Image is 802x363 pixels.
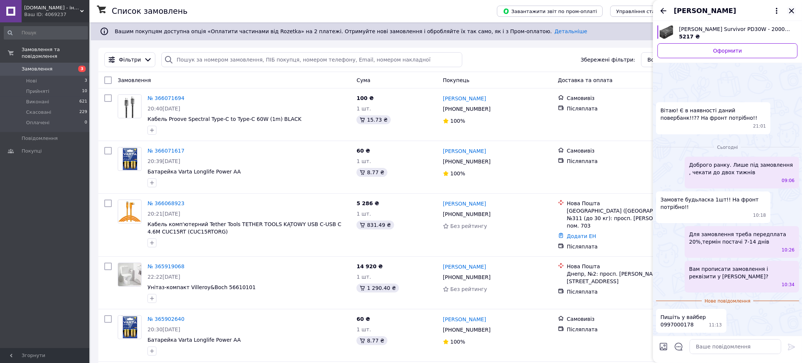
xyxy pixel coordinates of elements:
a: Переглянути товар [657,25,798,40]
div: Самовивіз [567,147,690,154]
span: Кабель комп'ютерний Tether Tools TETHER TOOLS KĄTOWY USB C-USB C 4.6M CUC15RT (CUC15RTORG) [148,221,341,235]
span: Вашим покупцям доступна опція «Оплатити частинами від Rozetka» на 2 платежі. Отримуйте нові замов... [115,28,587,34]
div: Післяплата [567,288,690,295]
span: 14 920 ₴ [356,263,383,269]
a: [PERSON_NAME] [443,147,486,155]
div: [PHONE_NUMBER] [441,325,492,335]
span: 100% [450,170,465,176]
a: Додати ЕН [567,233,596,239]
div: [PHONE_NUMBER] [441,272,492,282]
a: № 366071617 [148,148,184,154]
div: 8.77 ₴ [356,168,387,177]
span: Пишіть у вайбер 0997000178 [660,313,706,328]
button: Закрити [787,6,796,15]
div: Післяплата [567,326,690,333]
a: Фото товару [118,200,142,223]
span: Покупці [22,148,42,154]
span: 20:39[DATE] [148,158,180,164]
img: Фото товару [121,316,138,339]
span: 3 [85,78,87,84]
button: [PERSON_NAME] [674,6,781,16]
span: Вітаю! Є в наявності даний повербанк!!?? На фронт потрібно!! [660,107,766,122]
span: Виконані [26,98,49,105]
span: 100% [450,339,465,345]
span: [PERSON_NAME] Survivor PD30W - 20000 mAh [679,25,792,33]
span: Повідомлення [22,135,58,142]
a: Фото товару [118,94,142,118]
span: 5 286 ₴ [356,200,379,206]
span: Скасовані [26,109,51,116]
span: Замовлення та повідомлення [22,46,89,60]
span: [PERSON_NAME] [674,6,736,16]
a: Батарейка Varta Longlife Power AA [148,337,241,343]
span: Без рейтингу [450,223,487,229]
span: Нові [26,78,37,84]
a: [PERSON_NAME] [443,316,486,323]
a: Кабель Proove Spectral Type-C to Type-C 60W (1m) BLACK [148,116,301,122]
input: Пошук за номером замовлення, ПІБ покупця, номером телефону, Email, номером накладної [161,52,462,67]
img: 6519510379_w640_h640_paverbank-sandberg-survivor.jpg [660,25,673,39]
a: № 365902640 [148,316,184,322]
span: 11:13 12.10.2025 [709,322,722,328]
span: 21:01 11.10.2025 [753,123,766,129]
a: № 365919068 [148,263,184,269]
div: Самовивіз [567,315,690,323]
span: Доставка та оплата [558,77,613,83]
a: Фото товару [118,315,142,339]
span: Замовте будьласка 1шт!! На фронт потрібно!! [660,196,766,211]
button: Назад [659,6,668,15]
span: 60 ₴ [356,148,370,154]
a: [PERSON_NAME] [443,263,486,270]
img: Фото товару [118,263,141,286]
span: 09:06 12.10.2025 [782,178,795,184]
span: Завантажити звіт по пром-оплаті [503,8,597,15]
a: Батарейка Varta Longlife Power AA [148,169,241,175]
span: Нове повідомлення [702,298,754,304]
div: [GEOGRAPHIC_DATA] ([GEOGRAPHIC_DATA].), №311 (до 30 кг): просп. [PERSON_NAME], 2Д, пом. 703 [567,207,690,229]
a: Унітаз-компакт Villeroy&Boch 56610101 [148,284,256,290]
span: Доброго ранку. Лише під замовлення , чекати до двох тижнів [689,161,795,176]
span: Сьогодні [714,144,741,151]
img: Фото товару [121,147,138,170]
div: 8.77 ₴ [356,336,387,345]
div: Нова Пошта [567,263,690,270]
span: neostore.in.ua - інтернет магазин [24,4,80,11]
div: Ваш ID: 4069237 [24,11,89,18]
span: 20:40[DATE] [148,106,180,112]
span: 5217 ₴ [679,34,700,40]
span: Покупець [443,77,469,83]
div: [PHONE_NUMBER] [441,209,492,219]
span: 1 шт. [356,158,371,164]
a: [PERSON_NAME] [443,200,486,207]
div: [PHONE_NUMBER] [441,104,492,114]
span: 22:22[DATE] [148,274,180,280]
span: 1 шт. [356,211,371,217]
span: 0 [85,119,87,126]
div: Післяплата [567,243,690,250]
button: Завантажити звіт по пром-оплаті [497,6,603,17]
span: Фільтри [119,56,141,63]
span: Замовлення [22,66,53,72]
div: Післяплата [567,157,690,165]
div: 12.10.2025 [656,143,799,151]
div: 15.73 ₴ [356,115,390,124]
span: 3 [78,66,86,72]
span: 229 [79,109,87,116]
div: Днепр, №2: просп. [PERSON_NAME][STREET_ADDRESS] [567,270,690,285]
span: 1 шт. [356,274,371,280]
img: Фото товару [118,201,141,222]
span: Збережені фільтри: [581,56,635,63]
div: 1 290.40 ₴ [356,284,399,292]
div: [PHONE_NUMBER] [441,156,492,167]
span: Всі [647,56,655,63]
span: 10:34 12.10.2025 [782,282,795,288]
span: 10:18 12.10.2025 [753,212,766,219]
a: Детальніше [555,28,587,34]
span: Для замовлення треба передплата 20%,термін постачі 7-14 днів [689,231,795,245]
span: Управління статусами [616,9,673,14]
div: Післяплата [567,105,690,112]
